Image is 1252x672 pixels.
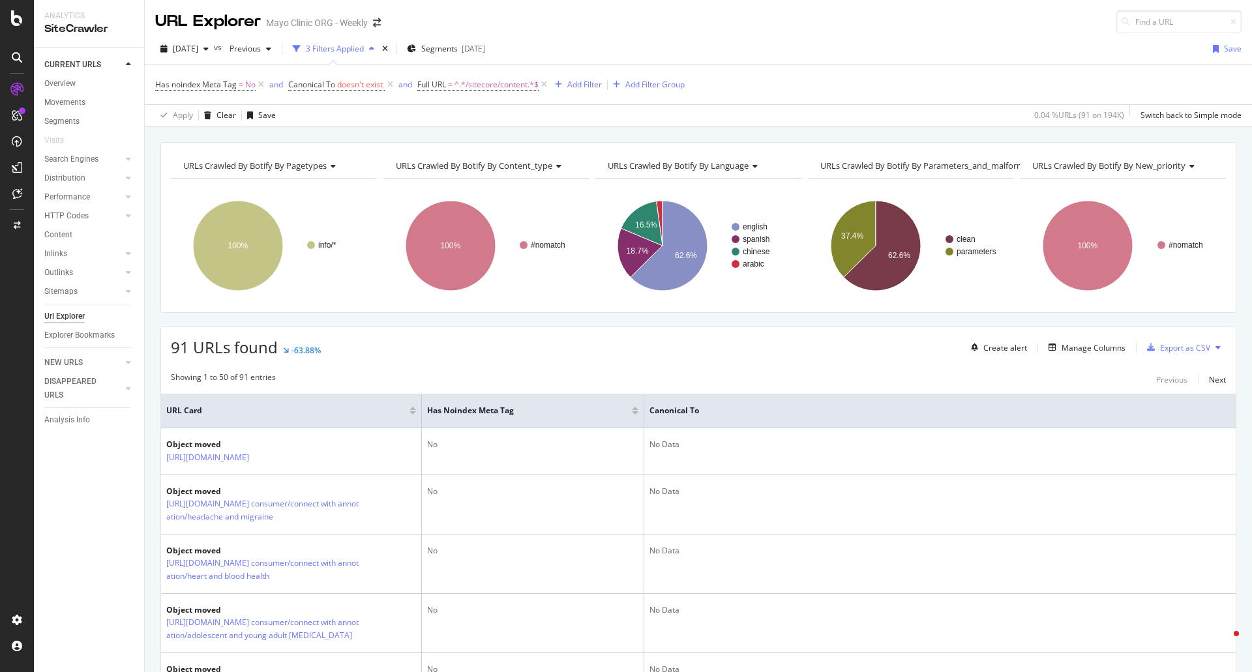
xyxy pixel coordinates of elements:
[625,79,685,90] div: Add Filter Group
[608,160,749,171] span: URLs Crawled By Botify By language
[1034,110,1124,121] div: 0.04 % URLs ( 91 on 194K )
[166,545,416,557] div: Object moved
[166,486,416,497] div: Object moved
[1043,340,1125,355] button: Manage Columns
[44,153,122,166] a: Search Engines
[239,79,243,90] span: =
[166,451,249,464] a: [URL][DOMAIN_NAME]
[1142,337,1210,358] button: Export as CSV
[155,10,261,33] div: URL Explorer
[1156,372,1187,387] button: Previous
[44,134,77,147] a: Visits
[608,77,685,93] button: Add Filter Group
[44,285,78,299] div: Sitemaps
[269,79,283,90] div: and
[1078,241,1098,250] text: 100%
[743,247,770,256] text: chinese
[44,285,122,299] a: Sitemaps
[155,105,193,126] button: Apply
[595,189,799,302] svg: A chart.
[44,22,134,37] div: SiteCrawler
[44,413,90,427] div: Analysis Info
[44,115,135,128] a: Segments
[155,38,214,59] button: [DATE]
[245,76,256,94] span: No
[841,231,863,241] text: 37.4%
[224,43,261,54] span: Previous
[44,171,122,185] a: Distribution
[462,43,485,54] div: [DATE]
[627,246,649,256] text: 18.7%
[1208,628,1239,659] iframe: Intercom live chat
[44,329,115,342] div: Explorer Bookmarks
[605,155,790,176] h4: URLs Crawled By Botify By language
[228,241,248,250] text: 100%
[649,604,1230,616] div: No Data
[1135,105,1242,126] button: Switch back to Simple mode
[216,110,236,121] div: Clear
[649,405,1211,416] span: Canonical To
[550,77,602,93] button: Add Filter
[44,247,122,261] a: Inlinks
[966,337,1027,358] button: Create alert
[383,189,588,302] svg: A chart.
[393,155,578,176] h4: URLs Crawled By Botify By content_type
[44,209,122,223] a: HTTP Codes
[44,96,85,110] div: Movements
[44,58,122,72] a: CURRENT URLS
[743,235,769,244] text: spanish
[818,155,1072,176] h4: URLs Crawled By Botify By parameters_and_malformed_urls
[421,43,458,54] span: Segments
[166,405,406,416] span: URL Card
[1160,342,1210,353] div: Export as CSV
[531,241,565,250] text: #nomatch
[44,356,122,370] a: NEW URLS
[224,38,276,59] button: Previous
[214,42,224,53] span: vs
[402,38,490,59] button: Segments[DATE]
[957,247,996,256] text: parameters
[171,336,278,358] span: 91 URLs found
[166,497,359,523] a: [URL][DOMAIN_NAME] consumer/connect with annotation/headache and migraine
[318,241,336,250] text: info/*
[1062,342,1125,353] div: Manage Columns
[820,160,1052,171] span: URLs Crawled By Botify By parameters_and_malformed_urls
[455,76,539,94] span: ^.*/sitecore/content.*$
[288,38,380,59] button: 3 Filters Applied
[44,153,98,166] div: Search Engines
[171,189,375,302] svg: A chart.
[398,78,412,91] button: and
[44,58,101,72] div: CURRENT URLS
[166,616,359,642] a: [URL][DOMAIN_NAME] consumer/connect with annotation/adolescent and young adult [MEDICAL_DATA]
[1140,110,1242,121] div: Switch back to Simple mode
[957,235,976,244] text: clean
[242,105,276,126] button: Save
[44,228,72,242] div: Content
[183,160,327,171] span: URLs Crawled By Botify By pagetypes
[166,604,416,616] div: Object moved
[155,79,237,90] span: Has noindex Meta Tag
[417,79,446,90] span: Full URL
[337,79,383,90] span: doesn't exist
[743,222,768,231] text: english
[440,241,460,250] text: 100%
[44,310,135,323] a: Url Explorer
[396,160,552,171] span: URLs Crawled By Botify By content_type
[44,356,83,370] div: NEW URLS
[171,372,276,387] div: Showing 1 to 50 of 91 entries
[649,439,1230,450] div: No Data
[306,43,364,54] div: 3 Filters Applied
[44,96,135,110] a: Movements
[1030,155,1214,176] h4: URLs Crawled By Botify By new_priority
[44,77,135,91] a: Overview
[1020,189,1226,302] svg: A chart.
[675,251,697,260] text: 62.6%
[44,247,67,261] div: Inlinks
[1209,374,1226,385] div: Next
[166,557,359,583] a: [URL][DOMAIN_NAME] consumer/connect with annotation/heart and blood health
[1116,10,1242,33] input: Find a URL
[269,78,283,91] button: and
[448,79,453,90] span: =
[808,189,1014,302] div: A chart.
